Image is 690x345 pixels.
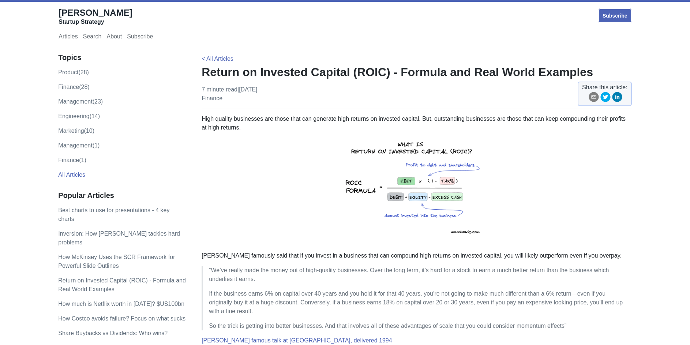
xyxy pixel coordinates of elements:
a: Search [83,33,102,41]
a: [PERSON_NAME] famous talk at [GEOGRAPHIC_DATA], delivered 1994 [202,337,392,344]
a: How Costco avoids failure? Focus on what sucks [58,315,185,322]
a: Return on Invested Capital (ROIC) - Formula and Real World Examples [58,277,186,292]
h3: Topics [58,53,186,62]
p: 7 minute read | [DATE] [202,85,257,103]
a: < All Articles [202,56,233,62]
h3: Popular Articles [58,191,186,200]
p: [PERSON_NAME] famously said that if you invest in a business that can compound high returns on in... [202,251,632,260]
a: engineering(14) [58,113,100,119]
a: How McKinsey Uses the SCR Framework for Powerful Slide Outlines [58,254,175,269]
a: About [106,33,122,41]
a: product(28) [58,69,89,75]
p: “We’ve really made the money out of high-quality businesses. Over the long term, it’s hard for a ... [209,266,626,284]
a: management(23) [58,98,103,105]
a: finance(28) [58,84,89,90]
button: email [589,92,599,105]
span: Share this article: [582,83,627,92]
button: linkedin [612,92,622,105]
a: Finance(1) [58,157,86,163]
a: Subscribe [598,8,632,23]
a: How much is Netflix worth in [DATE]? $US100bn [58,301,184,307]
a: [PERSON_NAME]Startup Strategy [59,7,132,26]
span: [PERSON_NAME] [59,8,132,18]
a: Management(1) [58,142,100,149]
p: If the business earns 6% on capital over 40 years and you hold it for that 40 years, you’re not g... [209,289,626,316]
a: Best charts to use for presentations - 4 key charts [58,207,169,222]
a: Share Buybacks vs Dividends: Who wins? [58,330,168,336]
img: return-on-invested-capital [336,132,498,245]
p: High quality businesses are those that can generate high returns on invested capital. But, outsta... [202,115,632,245]
p: So the trick is getting into better businesses. And that involves all of these advantages of scal... [209,322,626,330]
button: twitter [600,92,611,105]
a: Subscribe [127,33,153,41]
a: Articles [59,33,78,41]
a: All Articles [58,172,85,178]
a: Inversion: How [PERSON_NAME] tackles hard problems [58,230,180,245]
a: marketing(10) [58,128,94,134]
h1: Return on Invested Capital (ROIC) - Formula and Real World Examples [202,65,632,79]
div: Startup Strategy [59,18,132,26]
a: finance [202,95,222,101]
